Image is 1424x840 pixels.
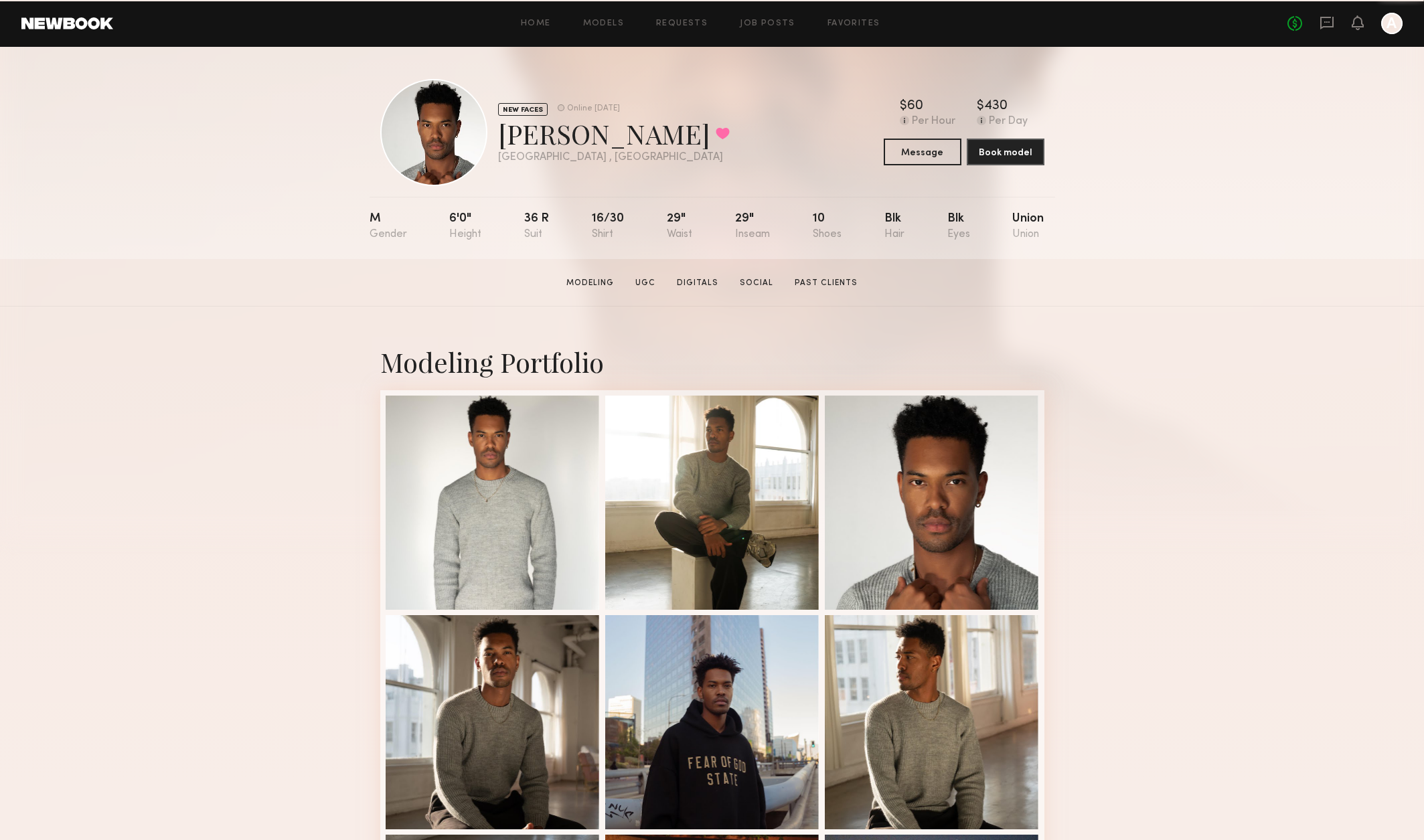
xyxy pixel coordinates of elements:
a: Job Posts [740,19,795,28]
button: Message [884,139,961,165]
a: Home [521,19,551,28]
div: 430 [984,100,1008,113]
div: Union [1012,213,1044,240]
a: Digitals [671,277,724,289]
a: Requests [656,19,708,28]
div: [PERSON_NAME] [498,116,730,151]
a: A [1381,13,1403,34]
div: [GEOGRAPHIC_DATA] , [GEOGRAPHIC_DATA] [498,152,730,163]
div: Per Day [989,116,1028,128]
a: UGC [630,277,661,289]
a: Models [583,19,624,28]
a: Past Clients [789,277,863,289]
div: Per Hour [912,116,955,128]
a: Modeling [561,277,619,289]
div: 60 [907,100,923,113]
div: Online [DATE] [567,104,620,113]
button: Book model [967,139,1044,165]
div: Blk [947,213,970,240]
div: $ [900,100,907,113]
div: NEW FACES [498,103,548,116]
div: Modeling Portfolio [380,344,1044,380]
div: 29" [735,213,770,240]
div: 29" [667,213,692,240]
a: Favorites [827,19,880,28]
div: $ [977,100,984,113]
div: M [370,213,407,240]
div: 10 [813,213,842,240]
div: Blk [884,213,904,240]
div: 36 r [524,213,549,240]
a: Social [734,277,779,289]
div: 16/30 [592,213,624,240]
div: 6'0" [449,213,481,240]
